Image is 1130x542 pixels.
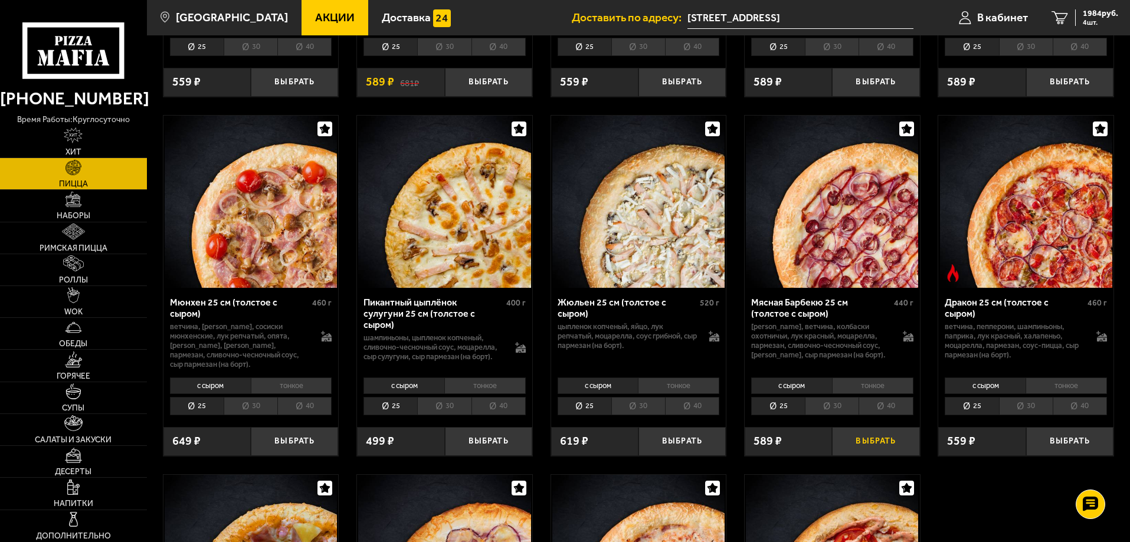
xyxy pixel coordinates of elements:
[751,38,805,56] li: 25
[611,38,665,56] li: 30
[944,264,962,282] img: Острое блюдо
[945,322,1085,360] p: ветчина, пепперони, шампиньоны, паприка, лук красный, халапеньо, моцарелла, пармезан, соус-пицца,...
[947,435,975,447] span: 559 ₽
[400,76,419,88] s: 681 ₽
[745,116,920,288] a: Мясная Барбекю 25 см (толстое с сыром)
[251,427,338,456] button: Выбрать
[224,397,277,415] li: 30
[572,12,687,23] span: Доставить по адресу:
[832,427,919,456] button: Выбрать
[57,212,90,220] span: Наборы
[611,397,665,415] li: 30
[746,116,918,288] img: Мясная Барбекю 25 см (толстое с сыром)
[59,276,88,284] span: Роллы
[170,297,310,319] div: Мюнхен 25 см (толстое с сыром)
[170,377,251,394] li: с сыром
[1053,397,1107,415] li: 40
[558,38,611,56] li: 25
[366,435,394,447] span: 499 ₽
[945,397,998,415] li: 25
[224,38,277,56] li: 30
[277,397,332,415] li: 40
[665,38,719,56] li: 40
[751,397,805,415] li: 25
[165,116,337,288] img: Мюнхен 25 см (толстое с сыром)
[832,377,913,394] li: тонкое
[754,435,782,447] span: 589 ₽
[894,298,913,308] span: 440 г
[315,12,355,23] span: Акции
[638,377,719,394] li: тонкое
[54,500,93,508] span: Напитки
[552,116,725,288] img: Жюльен 25 см (толстое с сыром)
[638,68,726,97] button: Выбрать
[805,38,859,56] li: 30
[366,76,394,88] span: 589 ₽
[832,68,919,97] button: Выбрать
[805,397,859,415] li: 30
[357,116,532,288] a: Пикантный цыплёнок сулугуни 25 см (толстое с сыром)
[382,12,431,23] span: Доставка
[751,322,891,360] p: [PERSON_NAME], ветчина, колбаски охотничьи, лук красный, моцарелла, пармезан, сливочно-чесночный ...
[444,377,526,394] li: тонкое
[57,372,90,380] span: Горячее
[363,397,417,415] li: 25
[859,397,913,415] li: 40
[417,397,471,415] li: 30
[277,38,332,56] li: 40
[977,12,1028,23] span: В кабинет
[251,68,338,97] button: Выбрать
[506,298,526,308] span: 400 г
[1026,427,1113,456] button: Выбрать
[363,297,503,330] div: Пикантный цыплёнок сулугуни 25 см (толстое с сыром)
[363,333,503,362] p: шампиньоны, цыпленок копченый, сливочно-чесночный соус, моцарелла, сыр сулугуни, сыр пармезан (на...
[59,180,88,188] span: Пицца
[551,116,726,288] a: Жюльен 25 см (толстое с сыром)
[445,68,532,97] button: Выбрать
[1088,298,1107,308] span: 460 г
[638,427,726,456] button: Выбрать
[471,38,526,56] li: 40
[1083,9,1118,18] span: 1984 руб.
[417,38,471,56] li: 30
[1026,68,1113,97] button: Выбрать
[172,76,201,88] span: 559 ₽
[751,297,891,319] div: Мясная Барбекю 25 см (толстое с сыром)
[172,435,201,447] span: 649 ₽
[40,244,107,252] span: Римская пицца
[62,404,84,412] span: Супы
[859,38,913,56] li: 40
[945,377,1026,394] li: с сыром
[560,435,588,447] span: 619 ₽
[312,298,332,308] span: 460 г
[170,322,310,369] p: ветчина, [PERSON_NAME], сосиски мюнхенские, лук репчатый, опята, [PERSON_NAME], [PERSON_NAME], па...
[945,297,1085,319] div: Дракон 25 см (толстое с сыром)
[64,308,83,316] span: WOK
[558,322,697,350] p: цыпленок копченый, яйцо, лук репчатый, моцарелла, соус грибной, сыр пармезан (на борт).
[35,436,112,444] span: Салаты и закуски
[558,397,611,415] li: 25
[59,340,87,348] span: Обеды
[1026,377,1107,394] li: тонкое
[363,377,444,394] li: с сыром
[251,377,332,394] li: тонкое
[65,148,81,156] span: Хит
[176,12,288,23] span: [GEOGRAPHIC_DATA]
[665,397,719,415] li: 40
[999,397,1053,415] li: 30
[358,116,530,288] img: Пикантный цыплёнок сулугуни 25 см (толстое с сыром)
[170,38,224,56] li: 25
[947,76,975,88] span: 589 ₽
[445,427,532,456] button: Выбрать
[1083,19,1118,26] span: 4 шт.
[560,76,588,88] span: 559 ₽
[940,116,1112,288] img: Дракон 25 см (толстое с сыром)
[558,377,638,394] li: с сыром
[754,76,782,88] span: 589 ₽
[1053,38,1107,56] li: 40
[687,7,913,29] input: Ваш адрес доставки
[363,38,417,56] li: 25
[938,116,1113,288] a: Острое блюдоДракон 25 см (толстое с сыром)
[558,297,697,319] div: Жюльен 25 см (толстое с сыром)
[55,468,91,476] span: Десерты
